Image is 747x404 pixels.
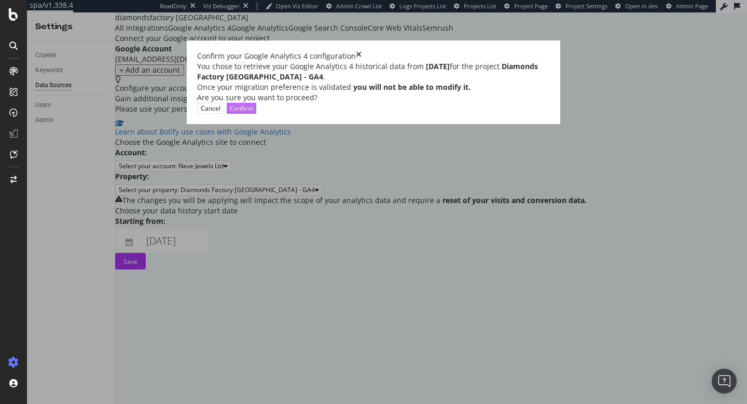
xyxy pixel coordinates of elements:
button: Confirm [227,103,256,114]
div: You chose to retrieve your Google Analytics 4 historical data from for the project . Once your mi... [197,61,550,103]
strong: you will not be able to modify it. [353,82,471,92]
div: times [356,51,362,61]
div: Confirm [230,104,253,113]
div: Open Intercom Messenger [712,369,737,394]
div: Cancel [201,104,220,113]
button: Cancel [197,103,224,114]
div: Confirm your Google Analytics 4 configuration [197,51,356,61]
strong: [DATE] [424,61,450,71]
div: modal [187,41,560,124]
strong: Diamonds Factory [GEOGRAPHIC_DATA] - GA4 [197,61,538,82]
